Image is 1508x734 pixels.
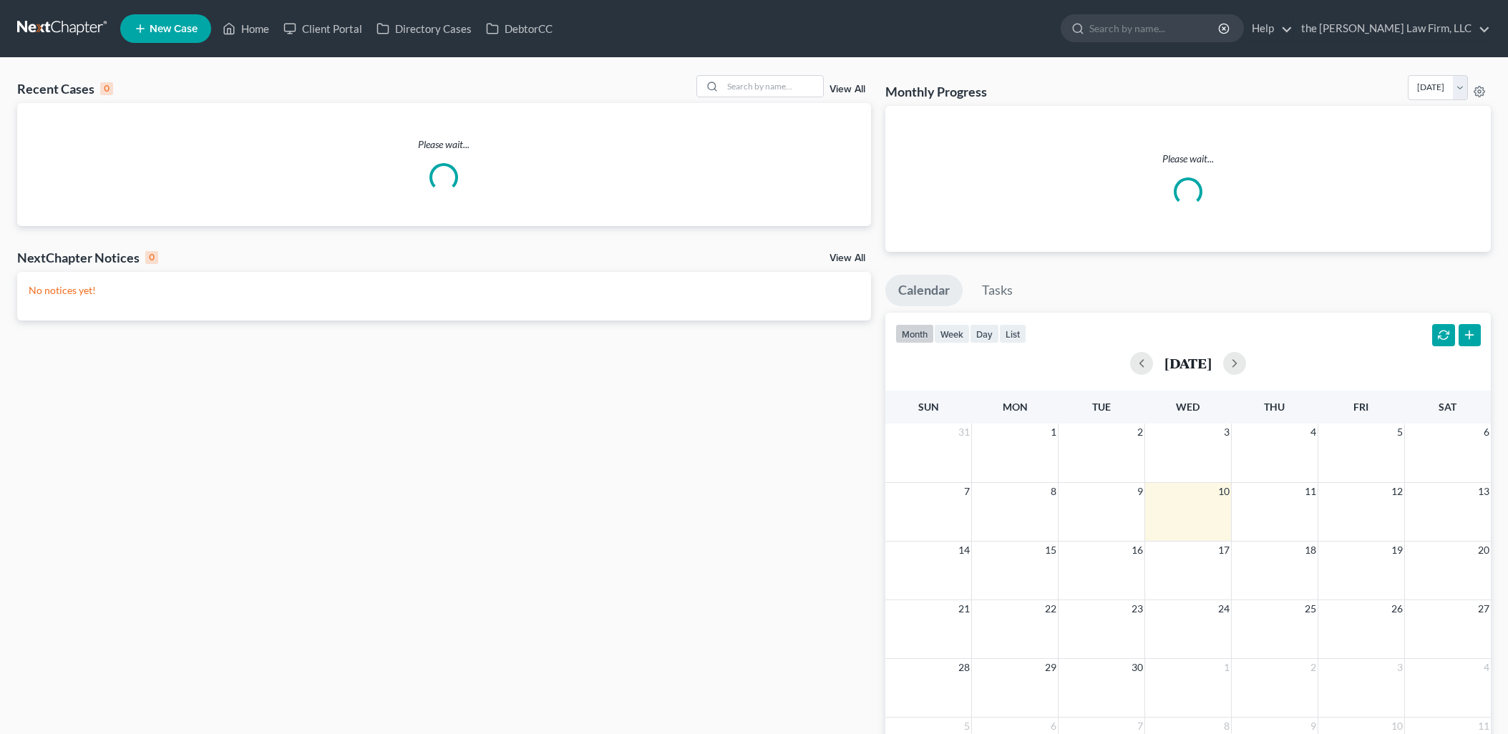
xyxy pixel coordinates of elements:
[1217,542,1231,559] span: 17
[934,324,970,343] button: week
[969,275,1026,306] a: Tasks
[999,324,1026,343] button: list
[1136,483,1144,500] span: 9
[957,600,971,617] span: 21
[1130,542,1144,559] span: 16
[1245,16,1293,41] a: Help
[215,16,276,41] a: Home
[1303,483,1318,500] span: 11
[957,542,971,559] span: 14
[17,80,113,97] div: Recent Cases
[1396,424,1404,441] span: 5
[897,152,1479,166] p: Please wait...
[1130,659,1144,676] span: 30
[1049,424,1058,441] span: 1
[1439,401,1456,413] span: Sat
[1309,659,1318,676] span: 2
[885,275,963,306] a: Calendar
[1222,424,1231,441] span: 3
[957,659,971,676] span: 28
[1092,401,1111,413] span: Tue
[1309,424,1318,441] span: 4
[1217,600,1231,617] span: 24
[479,16,560,41] a: DebtorCC
[1477,600,1491,617] span: 27
[369,16,479,41] a: Directory Cases
[723,76,823,97] input: Search by name...
[970,324,999,343] button: day
[1136,424,1144,441] span: 2
[1303,542,1318,559] span: 18
[885,83,987,100] h3: Monthly Progress
[150,24,198,34] span: New Case
[1089,15,1220,41] input: Search by name...
[1396,659,1404,676] span: 3
[1164,356,1212,371] h2: [DATE]
[957,424,971,441] span: 31
[1264,401,1285,413] span: Thu
[1044,600,1058,617] span: 22
[17,137,871,152] p: Please wait...
[1049,483,1058,500] span: 8
[1003,401,1028,413] span: Mon
[276,16,369,41] a: Client Portal
[1477,542,1491,559] span: 20
[17,249,158,266] div: NextChapter Notices
[1482,659,1491,676] span: 4
[100,82,113,95] div: 0
[918,401,939,413] span: Sun
[1294,16,1490,41] a: the [PERSON_NAME] Law Firm, LLC
[963,483,971,500] span: 7
[1482,424,1491,441] span: 6
[830,84,865,94] a: View All
[145,251,158,264] div: 0
[1303,600,1318,617] span: 25
[1222,659,1231,676] span: 1
[1217,483,1231,500] span: 10
[1353,401,1368,413] span: Fri
[1044,542,1058,559] span: 15
[830,253,865,263] a: View All
[1130,600,1144,617] span: 23
[1390,600,1404,617] span: 26
[1176,401,1200,413] span: Wed
[1044,659,1058,676] span: 29
[1390,542,1404,559] span: 19
[895,324,934,343] button: month
[1477,483,1491,500] span: 13
[29,283,860,298] p: No notices yet!
[1390,483,1404,500] span: 12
